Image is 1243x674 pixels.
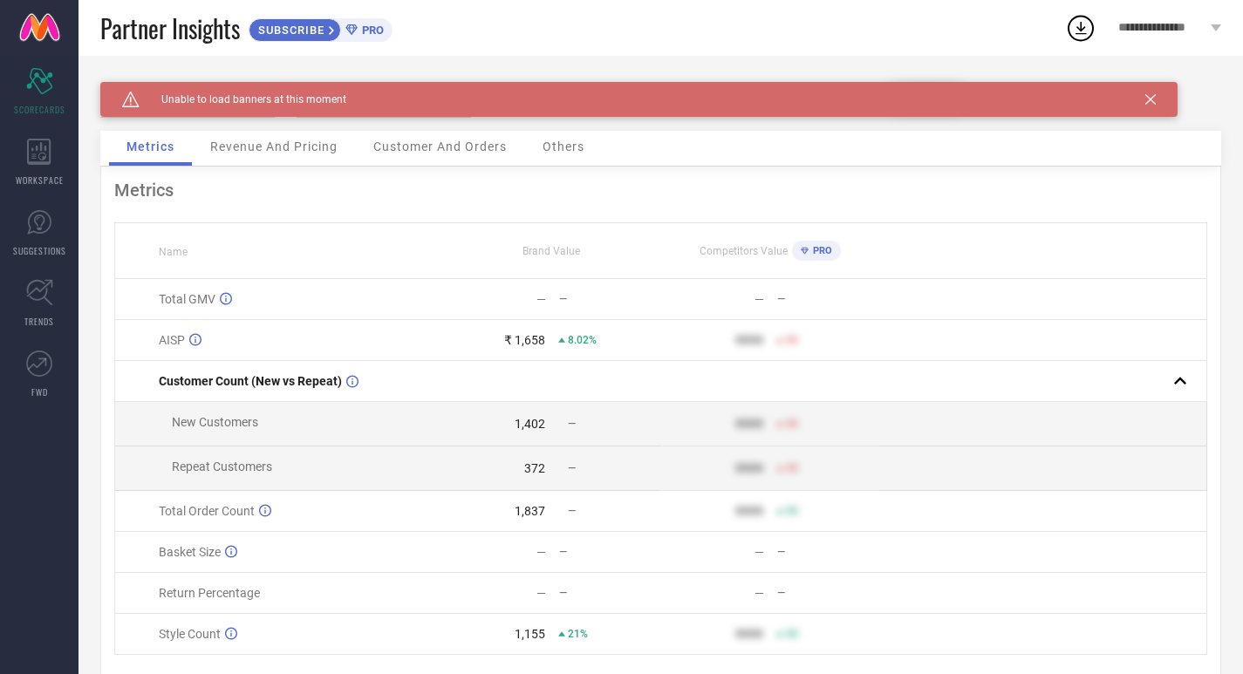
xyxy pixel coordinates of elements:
[159,246,188,258] span: Name
[515,417,545,431] div: 1,402
[522,245,580,257] span: Brand Value
[100,82,275,94] div: Brand
[735,461,763,475] div: 9999
[755,292,764,306] div: —
[559,546,660,558] div: —
[786,334,798,346] span: 50
[568,628,588,640] span: 21%
[568,505,576,517] span: —
[126,140,174,153] span: Metrics
[735,333,763,347] div: 9999
[786,462,798,474] span: 50
[777,546,878,558] div: —
[140,93,346,106] span: Unable to load banners at this moment
[515,504,545,518] div: 1,837
[515,627,545,641] div: 1,155
[159,374,342,388] span: Customer Count (New vs Repeat)
[536,586,546,600] div: —
[786,628,798,640] span: 50
[524,461,545,475] div: 372
[777,293,878,305] div: —
[249,14,393,42] a: SUBSCRIBEPRO
[700,245,788,257] span: Competitors Value
[13,244,66,257] span: SUGGESTIONS
[568,334,597,346] span: 8.02%
[159,586,260,600] span: Return Percentage
[504,333,545,347] div: ₹ 1,658
[210,140,338,153] span: Revenue And Pricing
[543,140,584,153] span: Others
[786,418,798,430] span: 50
[159,292,215,306] span: Total GMV
[172,415,258,429] span: New Customers
[735,417,763,431] div: 9999
[809,245,832,256] span: PRO
[786,505,798,517] span: 50
[249,24,329,37] span: SUBSCRIBE
[159,627,221,641] span: Style Count
[536,545,546,559] div: —
[159,545,221,559] span: Basket Size
[114,180,1207,201] div: Metrics
[559,293,660,305] div: —
[16,174,64,187] span: WORKSPACE
[100,10,240,46] span: Partner Insights
[358,24,384,37] span: PRO
[172,460,272,473] span: Repeat Customers
[755,586,764,600] div: —
[568,462,576,474] span: —
[755,545,764,559] div: —
[1065,12,1096,44] div: Open download list
[159,333,185,347] span: AISP
[559,587,660,599] div: —
[24,315,54,328] span: TRENDS
[777,587,878,599] div: —
[373,140,507,153] span: Customer And Orders
[536,292,546,306] div: —
[14,103,65,116] span: SCORECARDS
[159,504,255,518] span: Total Order Count
[31,385,48,398] span: FWD
[568,418,576,430] span: —
[735,627,763,641] div: 9999
[735,504,763,518] div: 9999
